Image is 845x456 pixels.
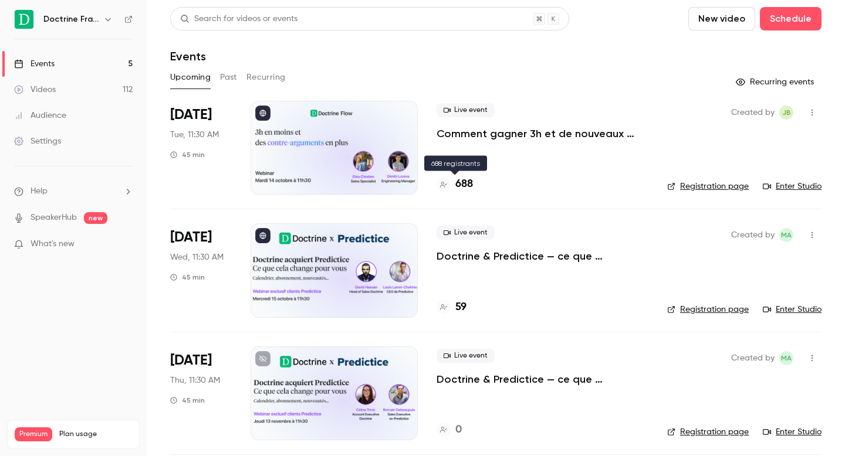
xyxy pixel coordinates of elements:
[781,228,792,242] span: MA
[170,150,205,159] div: 45 min
[170,273,205,282] div: 45 min
[220,68,237,87] button: Past
[59,430,132,439] span: Plan usage
[31,185,48,198] span: Help
[170,68,211,87] button: Upcoming
[437,127,648,141] a: Comment gagner 3h et de nouveaux arguments ?
[782,106,791,120] span: JB
[731,228,775,242] span: Created by
[170,106,212,124] span: [DATE]
[779,228,793,242] span: Marie Agard
[43,13,99,25] h6: Doctrine France
[455,176,473,192] h4: 688
[437,300,467,315] a: 59
[437,422,462,438] a: 0
[170,346,232,440] div: Nov 13 Thu, 11:30 AM (Europe/Paris)
[763,426,822,438] a: Enter Studio
[170,375,220,386] span: Thu, 11:30 AM
[15,427,52,441] span: Premium
[180,13,298,25] div: Search for videos or events
[170,129,219,141] span: Tue, 11:30 AM
[779,106,793,120] span: Justine Burel
[455,422,462,438] h4: 0
[31,238,75,250] span: What's new
[170,101,232,195] div: Oct 14 Tue, 11:30 AM (Europe/Paris)
[731,73,822,91] button: Recurring events
[14,185,133,198] li: help-dropdown-opener
[779,351,793,365] span: Marie Agard
[246,68,286,87] button: Recurring
[437,349,495,363] span: Live event
[763,181,822,192] a: Enter Studio
[781,351,792,365] span: MA
[170,223,232,317] div: Oct 15 Wed, 11:30 AM (Europe/Paris)
[437,249,648,263] a: Doctrine & Predictice — ce que l’acquisition change pour vous - Session 1
[14,84,56,96] div: Videos
[731,106,775,120] span: Created by
[688,7,755,30] button: New video
[667,426,749,438] a: Registration page
[15,10,33,29] img: Doctrine France
[437,103,495,117] span: Live event
[170,251,224,263] span: Wed, 11:30 AM
[437,176,473,192] a: 688
[455,300,467,315] h4: 59
[667,181,749,192] a: Registration page
[731,351,775,365] span: Created by
[119,239,133,250] iframe: Noticeable Trigger
[14,110,66,121] div: Audience
[437,372,648,386] a: Doctrine & Predictice — ce que l’acquisition change pour vous - Session 2
[170,228,212,247] span: [DATE]
[14,58,55,70] div: Events
[170,396,205,405] div: 45 min
[667,304,749,315] a: Registration page
[170,49,206,63] h1: Events
[763,304,822,315] a: Enter Studio
[170,351,212,370] span: [DATE]
[31,212,77,224] a: SpeakerHub
[84,212,107,224] span: new
[760,7,822,30] button: Schedule
[14,135,61,147] div: Settings
[437,226,495,240] span: Live event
